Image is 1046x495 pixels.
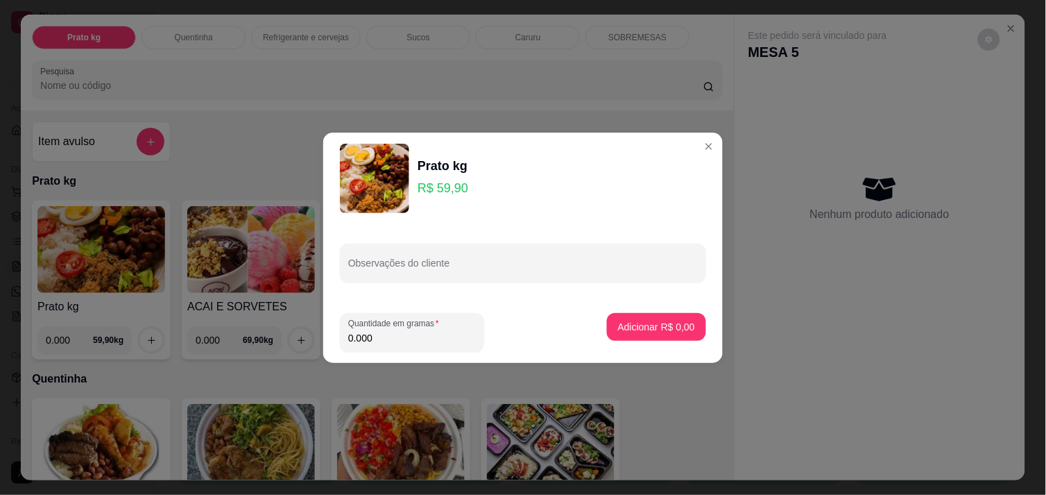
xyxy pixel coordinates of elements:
button: Adicionar R$ 0,00 [607,313,706,341]
p: Adicionar R$ 0,00 [618,320,695,334]
div: Prato kg [418,156,468,176]
label: Quantidade em gramas [348,318,444,330]
button: Close [698,135,720,158]
p: R$ 59,90 [418,178,468,198]
input: Quantidade em gramas [348,331,476,345]
img: product-image [340,144,409,213]
input: Observações do cliente [348,262,698,276]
